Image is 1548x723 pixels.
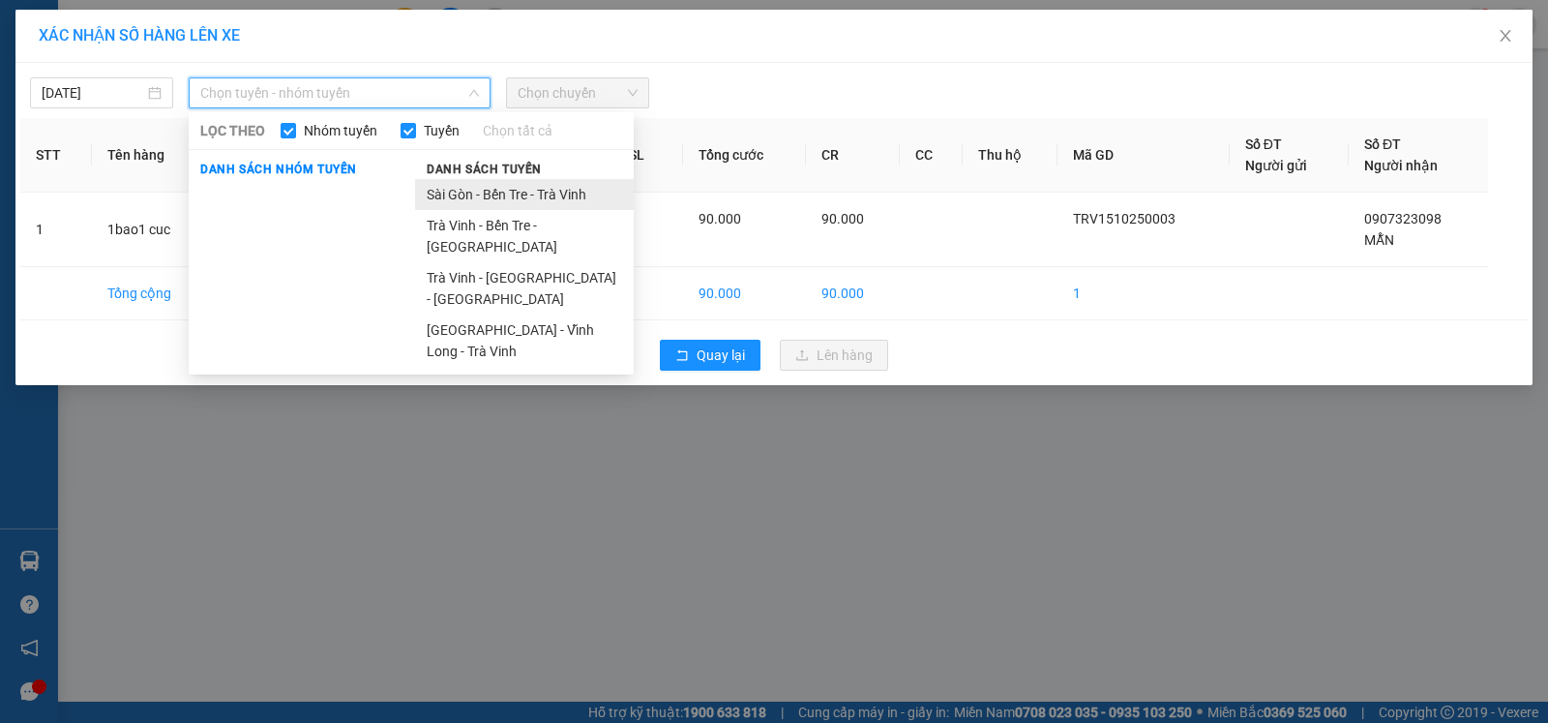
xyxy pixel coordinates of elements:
[1498,28,1513,44] span: close
[483,120,552,141] a: Chọn tất cả
[1364,136,1401,152] span: Số ĐT
[697,345,745,366] span: Quay lại
[806,267,901,320] td: 90.000
[126,60,322,83] div: MẪN
[415,315,634,367] li: [GEOGRAPHIC_DATA] - Vĩnh Long - Trà Vinh
[15,122,115,145] div: 90.000
[415,161,553,178] span: Danh sách tuyến
[1364,211,1442,226] span: 0907323098
[683,267,806,320] td: 90.000
[189,161,369,178] span: Danh sách nhóm tuyến
[1478,10,1533,64] button: Close
[200,120,265,141] span: LỌC THEO
[468,87,480,99] span: down
[126,16,172,37] span: Nhận:
[42,82,144,104] input: 14/10/2025
[660,340,760,371] button: rollbackQuay lại
[415,179,634,210] li: Sài Gòn - Bến Tre - Trà Vinh
[1245,136,1282,152] span: Số ĐT
[1364,232,1394,248] span: MẪN
[92,193,214,267] td: 1bao1 cuc
[1364,158,1438,173] span: Người nhận
[16,16,112,63] div: Trà Vinh
[200,78,479,107] span: Chọn tuyến - nhóm tuyến
[39,26,240,45] span: XÁC NHẬN SỐ HÀNG LÊN XE
[126,83,322,110] div: 0907323098
[1245,158,1307,173] span: Người gửi
[518,78,638,107] span: Chọn chuyến
[415,210,634,262] li: Trà Vinh - Bến Tre - [GEOGRAPHIC_DATA]
[963,118,1058,193] th: Thu hộ
[1057,118,1229,193] th: Mã GD
[20,193,92,267] td: 1
[16,18,46,39] span: Gửi:
[1057,267,1229,320] td: 1
[126,16,322,60] div: [GEOGRAPHIC_DATA]
[296,120,385,141] span: Nhóm tuyến
[675,348,689,364] span: rollback
[806,118,901,193] th: CR
[15,124,45,144] span: CR :
[415,262,634,315] li: Trà Vinh - [GEOGRAPHIC_DATA] - [GEOGRAPHIC_DATA]
[1073,211,1176,226] span: TRV1510250003
[821,211,864,226] span: 90.000
[416,120,467,141] span: Tuyến
[92,118,214,193] th: Tên hàng
[92,267,214,320] td: Tổng cộng
[699,211,741,226] span: 90.000
[780,340,888,371] button: uploadLên hàng
[900,118,962,193] th: CC
[20,118,92,193] th: STT
[683,118,806,193] th: Tổng cước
